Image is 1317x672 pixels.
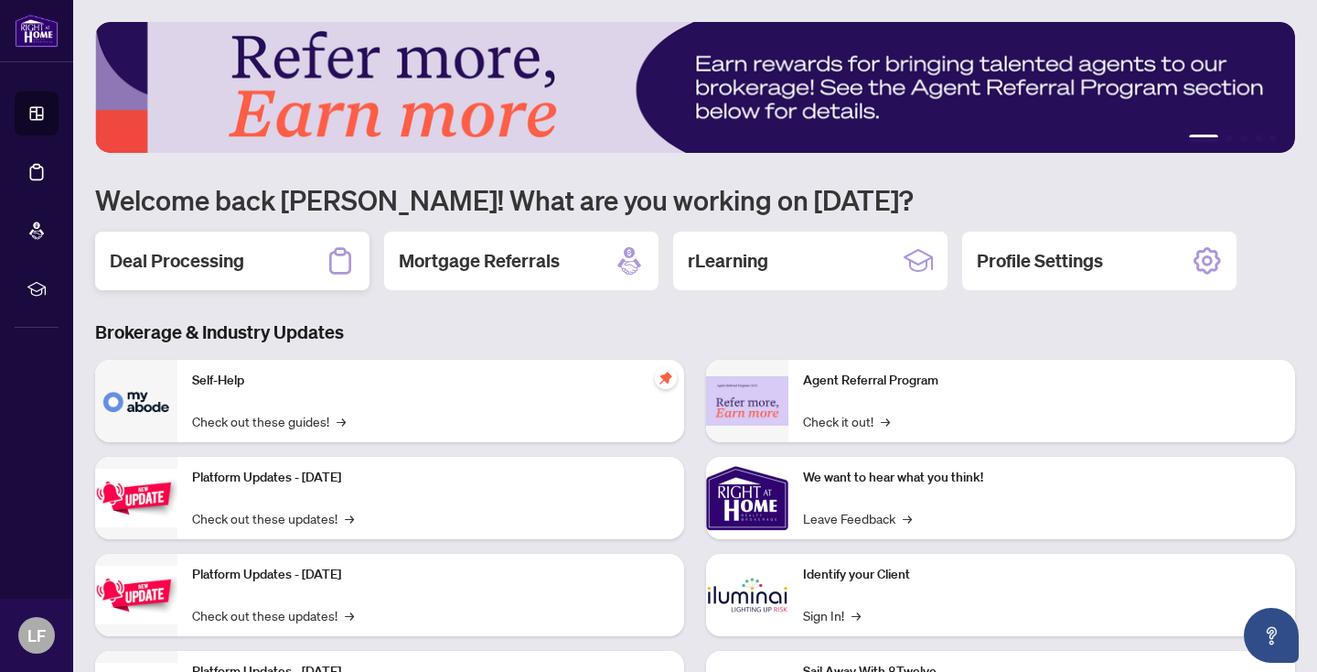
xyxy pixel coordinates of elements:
[803,411,890,431] a: Check it out!→
[337,411,346,431] span: →
[192,411,346,431] a: Check out these guides!→
[706,376,788,427] img: Agent Referral Program
[1269,135,1277,142] button: 5
[95,360,177,442] img: Self-Help
[1226,135,1233,142] button: 2
[345,605,354,625] span: →
[192,468,669,488] p: Platform Updates - [DATE]
[1255,135,1262,142] button: 4
[95,469,177,526] img: Platform Updates - July 21, 2025
[803,605,861,625] a: Sign In!→
[399,248,560,274] h2: Mortgage Referrals
[192,371,669,391] p: Self-Help
[706,554,788,636] img: Identify your Client
[1244,608,1299,663] button: Open asap
[851,605,861,625] span: →
[803,371,1280,391] p: Agent Referral Program
[903,508,912,528] span: →
[95,320,1295,345] h3: Brokerage & Industry Updates
[110,248,244,274] h2: Deal Processing
[655,367,677,389] span: pushpin
[803,508,912,528] a: Leave Feedback→
[95,566,177,623] img: Platform Updates - July 8, 2025
[881,411,890,431] span: →
[95,182,1295,217] h1: Welcome back [PERSON_NAME]! What are you working on [DATE]?
[192,605,354,625] a: Check out these updates!→
[803,468,1280,488] p: We want to hear what you think!
[977,248,1103,274] h2: Profile Settings
[803,565,1280,585] p: Identify your Client
[345,508,354,528] span: →
[192,508,354,528] a: Check out these updates!→
[688,248,768,274] h2: rLearning
[27,623,46,648] span: LF
[95,22,1295,153] img: Slide 0
[706,457,788,539] img: We want to hear what you think!
[15,14,59,48] img: logo
[1240,135,1247,142] button: 3
[192,565,669,585] p: Platform Updates - [DATE]
[1189,135,1218,142] button: 1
